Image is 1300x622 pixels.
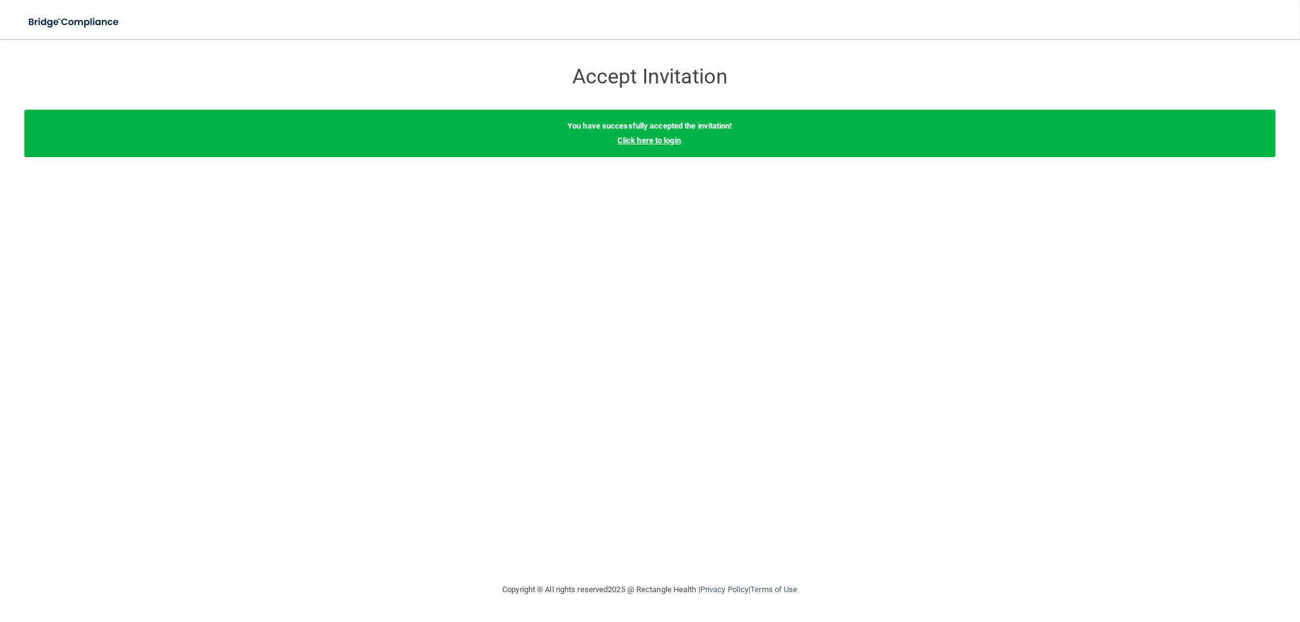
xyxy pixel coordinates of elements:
a: Privacy Policy [700,585,748,594]
img: bridge_compliance_login_screen.278c3ca4.svg [18,10,130,35]
div: . [24,110,1276,157]
div: Copyright © All rights reserved 2025 @ Rectangle Health | | [428,570,873,609]
b: You have successfully accepted the invitation! [567,121,733,130]
a: Terms of Use [750,585,797,594]
a: Click here to login [617,136,681,145]
h3: Accept Invitation [428,65,873,88]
